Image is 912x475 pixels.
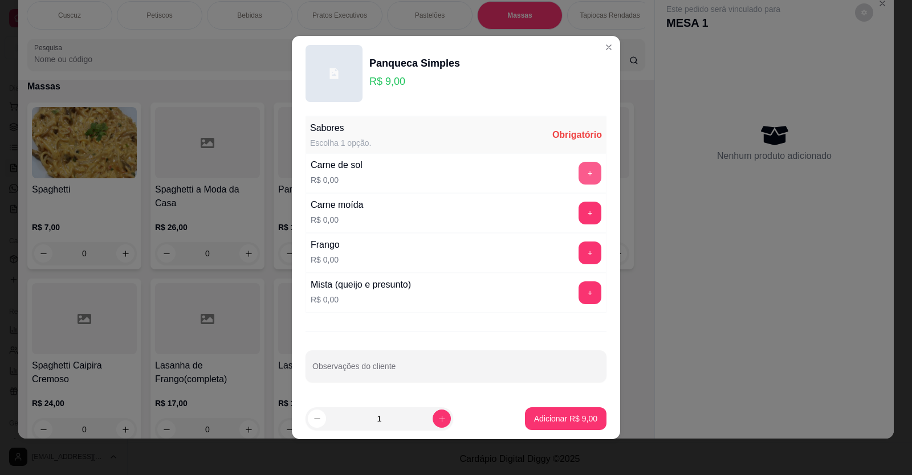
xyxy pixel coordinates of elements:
div: Carne de sol [311,158,363,172]
div: Sabores [310,121,371,135]
p: R$ 9,00 [369,73,460,89]
button: add [579,241,601,264]
button: increase-product-quantity [433,410,451,428]
input: Observações do cliente [312,365,600,376]
div: Panqueca Simples [369,55,460,71]
div: Mista (queijo e presunto) [311,278,411,292]
p: Adicionar R$ 9,00 [534,413,597,424]
div: Escolha 1 opção. [310,137,371,149]
button: add [579,281,601,304]
p: R$ 0,00 [311,294,411,305]
button: Close [600,38,618,56]
p: R$ 0,00 [311,174,363,186]
div: Obrigatório [552,128,602,142]
button: add [579,162,601,185]
button: add [579,202,601,224]
button: decrease-product-quantity [308,410,326,428]
div: Carne moída [311,198,364,212]
p: R$ 0,00 [311,214,364,226]
div: Frango [311,238,340,252]
p: R$ 0,00 [311,254,340,265]
button: Adicionar R$ 9,00 [525,407,606,430]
